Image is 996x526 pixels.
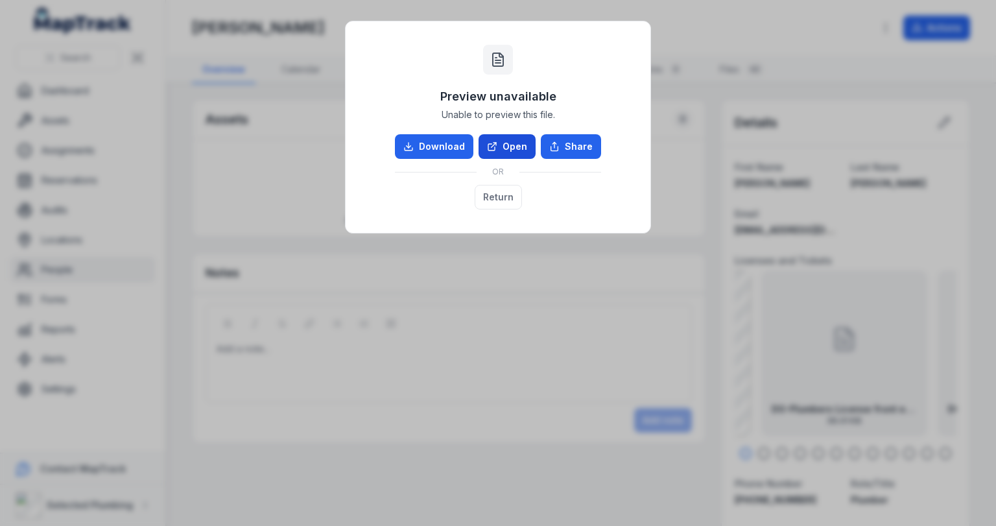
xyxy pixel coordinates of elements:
h3: Preview unavailable [440,88,556,106]
a: Download [395,134,473,159]
div: OR [395,159,601,185]
button: Return [475,185,522,209]
button: Share [541,134,601,159]
a: Open [479,134,536,159]
span: Unable to preview this file. [442,108,555,121]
